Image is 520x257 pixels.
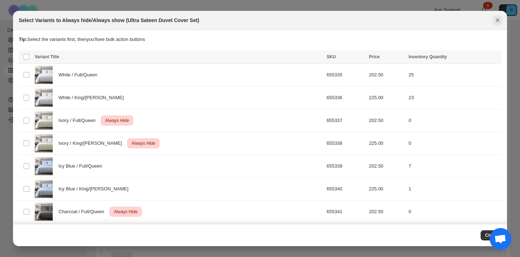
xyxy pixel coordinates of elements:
td: 0 [406,132,501,155]
img: icyblue-ultra-sateen1_f6d97cf3-b711-4f0b-aea0-6771b590917c.jpg [35,157,53,175]
td: 655336 [325,87,367,109]
span: Always Hide [130,139,157,148]
span: Ivory / King/[PERSON_NAME] [58,140,126,147]
img: carbon-ultra-sateen1.jpg [35,203,53,221]
span: White / King/[PERSON_NAME] [58,94,127,101]
td: 1 [406,178,501,201]
td: 7 [406,155,501,178]
span: Icy Blue / Full/Queen [58,163,106,170]
td: 0 [406,201,501,223]
span: SKU [327,54,336,59]
td: 655339 [325,155,367,178]
span: Ivory / Full/Queen [58,117,99,124]
td: 23 [406,87,501,109]
h2: Select Variants to Always hide/Always show (Ultra Sateen Duvet Cover Set) [19,17,199,24]
td: 225.00 [367,178,407,201]
p: Select the variants first, then you'll see bulk action buttons [19,36,501,43]
td: 202.50 [367,201,407,223]
td: 202.50 [367,109,407,132]
td: 202.50 [367,64,407,87]
img: ivory-ultra-sateen1_a7d3d4a2-f093-406f-8fd8-762b39627f28.jpg [35,111,53,130]
a: Open chat [490,228,511,250]
span: Inventory Quantity [408,54,447,59]
span: White / Full/Queen [58,71,101,79]
td: 655338 [325,132,367,155]
img: white-ultra-sateen1_128b03d8-ecbe-4ea8-a596-a8b5741539ad.jpg [35,89,53,107]
span: Always Hide [112,207,139,216]
span: Always Hide [104,116,130,125]
span: Close [485,232,497,238]
img: icyblue-ultra-sateen1_f6d97cf3-b711-4f0b-aea0-6771b590917c.jpg [35,180,53,198]
td: 655341 [325,201,367,223]
span: Icy Blue / King/[PERSON_NAME] [58,185,132,193]
td: 655335 [325,64,367,87]
span: Charcoal / Full/Queen [58,208,108,215]
td: 202.50 [367,155,407,178]
td: 0 [406,223,501,246]
td: 225.00 [367,132,407,155]
img: ivory-ultra-sateen1_a7d3d4a2-f093-406f-8fd8-762b39627f28.jpg [35,134,53,152]
td: 655342 [325,223,367,246]
img: white-ultra-sateen1_128b03d8-ecbe-4ea8-a596-a8b5741539ad.jpg [35,66,53,84]
span: Price [369,54,380,59]
button: Close [481,230,501,240]
td: 655340 [325,178,367,201]
td: 225.00 [367,223,407,246]
td: 0 [406,109,501,132]
td: 655337 [325,109,367,132]
strong: Tip: [19,37,27,42]
td: 225.00 [367,87,407,109]
button: Close [493,15,503,25]
span: Variant Title [35,54,59,59]
td: 25 [406,64,501,87]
